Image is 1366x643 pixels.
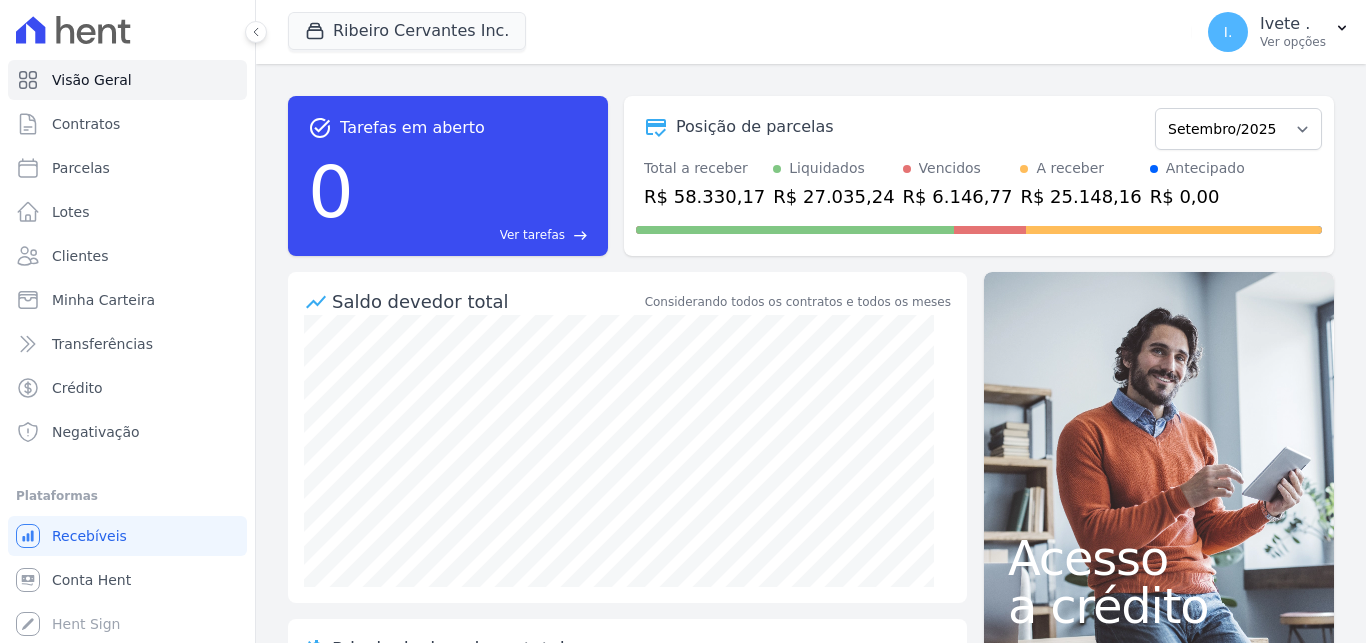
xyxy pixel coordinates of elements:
[52,158,110,178] span: Parcelas
[332,288,641,315] div: Saldo devedor total
[340,116,485,140] span: Tarefas em aberto
[1260,14,1326,34] p: Ivete .
[676,115,834,139] div: Posição de parcelas
[16,484,239,508] div: Plataformas
[1192,4,1366,60] button: I. Ivete . Ver opções
[52,202,90,222] span: Lotes
[308,116,332,140] span: task_alt
[1166,158,1245,179] div: Antecipado
[1224,25,1233,39] span: I.
[52,526,127,546] span: Recebíveis
[903,183,1013,210] div: R$ 6.146,77
[52,570,131,590] span: Conta Hent
[52,114,120,134] span: Contratos
[8,324,247,364] a: Transferências
[1020,183,1141,210] div: R$ 25.148,16
[308,140,354,244] div: 0
[52,70,132,90] span: Visão Geral
[1008,534,1310,582] span: Acesso
[52,422,140,442] span: Negativação
[8,516,247,556] a: Recebíveis
[1008,582,1310,630] span: a crédito
[8,192,247,232] a: Lotes
[1150,183,1245,210] div: R$ 0,00
[362,226,588,244] a: Ver tarefas east
[1260,34,1326,50] p: Ver opções
[8,280,247,320] a: Minha Carteira
[52,246,108,266] span: Clientes
[8,148,247,188] a: Parcelas
[8,104,247,144] a: Contratos
[644,183,765,210] div: R$ 58.330,17
[8,560,247,600] a: Conta Hent
[8,60,247,100] a: Visão Geral
[773,183,894,210] div: R$ 27.035,24
[8,368,247,408] a: Crédito
[645,293,951,311] div: Considerando todos os contratos e todos os meses
[919,158,981,179] div: Vencidos
[52,378,103,398] span: Crédito
[573,228,588,243] span: east
[500,226,565,244] span: Ver tarefas
[8,236,247,276] a: Clientes
[644,158,765,179] div: Total a receber
[288,12,526,50] button: Ribeiro Cervantes Inc.
[789,158,865,179] div: Liquidados
[52,290,155,310] span: Minha Carteira
[8,412,247,452] a: Negativação
[1036,158,1104,179] div: A receber
[52,334,153,354] span: Transferências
